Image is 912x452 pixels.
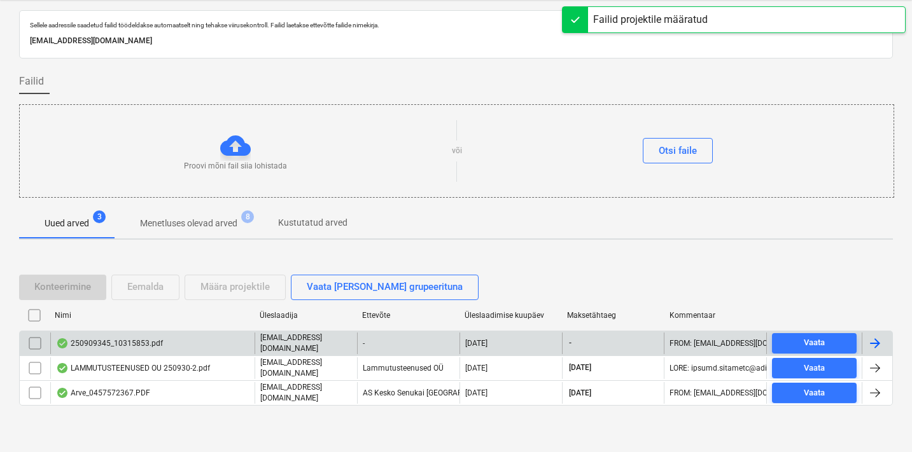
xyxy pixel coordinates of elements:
button: Vaata [PERSON_NAME] grupeerituna [291,275,479,300]
span: [DATE] [568,362,593,373]
p: [EMAIL_ADDRESS][DOMAIN_NAME] [260,382,352,404]
div: Andmed failist loetud [56,363,69,373]
span: 8 [241,210,254,223]
div: Ettevõte [362,311,454,320]
div: 250909345_10315853.pdf [56,338,163,348]
div: Vaata [PERSON_NAME] grupeerituna [307,278,463,295]
div: Vaata [804,361,825,376]
button: Vaata [772,358,857,378]
p: Sellele aadressile saadetud failid töödeldakse automaatselt ning tehakse viirusekontroll. Failid ... [30,21,882,29]
p: Kustutatud arved [278,216,347,229]
div: Kommentaar [670,311,762,320]
div: Proovi mõni fail siia lohistadavõiOtsi faile [19,104,894,198]
div: Vaata [804,336,825,350]
button: Vaata [772,383,857,403]
div: Otsi faile [659,142,697,159]
div: LAMMUTUSTEENUSED OU 250930-2.pdf [56,363,210,373]
p: [EMAIL_ADDRESS][DOMAIN_NAME] [30,34,882,48]
div: Maksetähtaeg [567,311,659,320]
button: Vaata [772,333,857,353]
p: Uued arved [45,217,89,230]
div: [DATE] [465,339,488,348]
p: [EMAIL_ADDRESS][DOMAIN_NAME] [260,357,352,379]
div: Arve_0457572367.PDF [56,388,150,398]
p: Proovi mõni fail siia lohistada [184,161,287,172]
p: või [452,146,462,156]
div: Failid projektile määratud [593,12,708,27]
div: Lammutusteenused OÜ [357,357,460,379]
div: [DATE] [465,364,488,373]
div: [DATE] [465,388,488,397]
button: Otsi faile [643,138,713,163]
span: [DATE] [568,388,593,399]
div: Andmed failist loetud [56,388,69,398]
p: [EMAIL_ADDRESS][DOMAIN_NAME] [260,332,352,354]
div: Nimi [55,311,249,320]
div: Üleslaadija [260,311,352,320]
div: AS Kesko Senukai [GEOGRAPHIC_DATA] [357,382,460,404]
div: Vaata [804,386,825,401]
span: - [568,338,573,348]
div: Andmed failist loetud [56,338,69,348]
div: - [357,332,460,354]
span: 3 [93,210,106,223]
p: Menetluses olevad arved [140,217,237,230]
div: Üleslaadimise kuupäev [465,311,557,320]
span: Failid [19,74,44,89]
